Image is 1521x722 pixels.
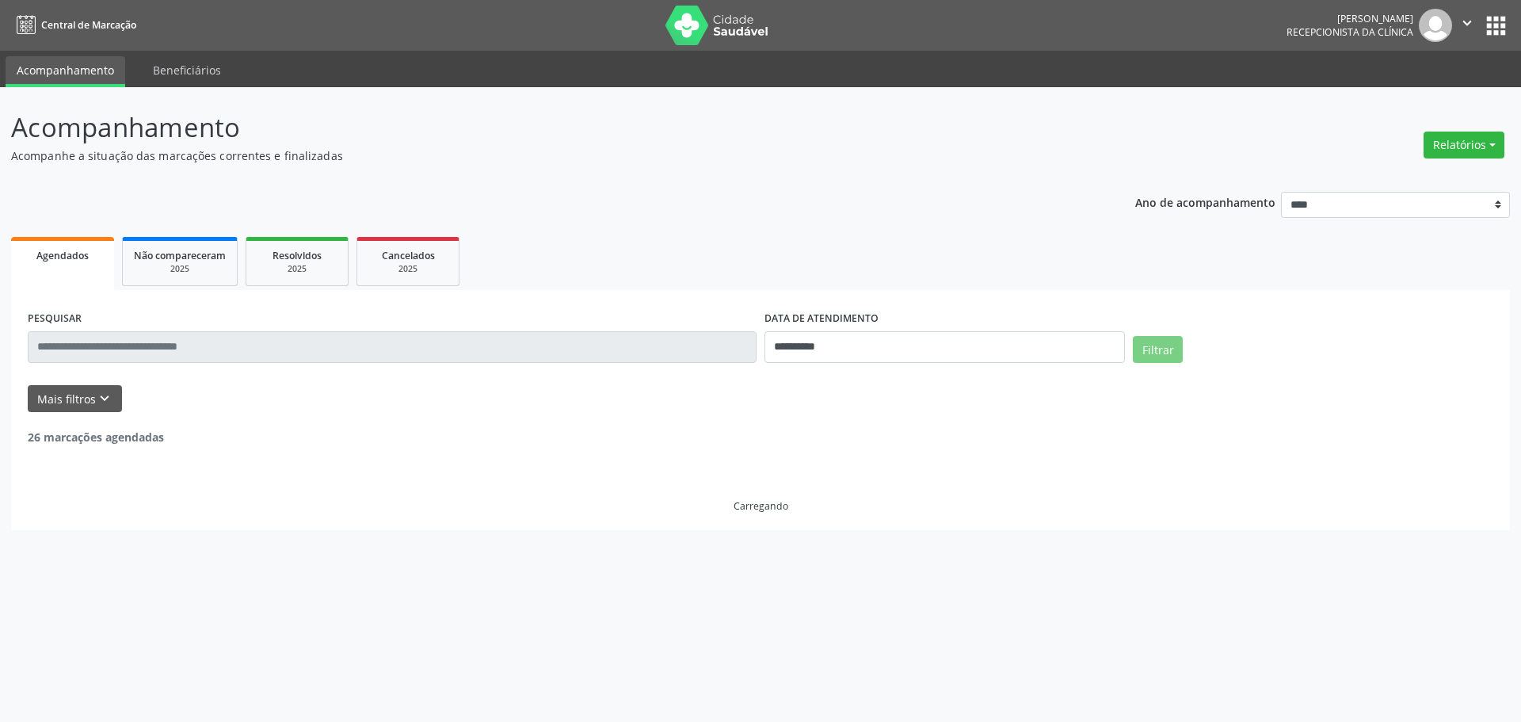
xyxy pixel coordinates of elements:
div: [PERSON_NAME] [1287,12,1413,25]
div: 2025 [134,263,226,275]
p: Ano de acompanhamento [1135,192,1275,212]
span: Resolvidos [273,249,322,262]
span: Central de Marcação [41,18,136,32]
p: Acompanhe a situação das marcações correntes e finalizadas [11,147,1060,164]
span: Não compareceram [134,249,226,262]
label: DATA DE ATENDIMENTO [764,307,879,331]
a: Central de Marcação [11,12,136,38]
button: Filtrar [1133,336,1183,363]
button: Relatórios [1424,132,1504,159]
div: 2025 [257,263,337,275]
img: img [1419,9,1452,42]
span: Cancelados [382,249,435,262]
button: Mais filtroskeyboard_arrow_down [28,385,122,413]
p: Acompanhamento [11,108,1060,147]
span: Agendados [36,249,89,262]
i:  [1458,14,1476,32]
div: 2025 [368,263,448,275]
strong: 26 marcações agendadas [28,430,164,445]
a: Acompanhamento [6,56,125,87]
button: apps [1482,12,1510,40]
a: Beneficiários [142,56,232,84]
div: Carregando [734,499,788,513]
button:  [1452,9,1482,42]
i: keyboard_arrow_down [96,390,113,407]
span: Recepcionista da clínica [1287,25,1413,39]
label: PESQUISAR [28,307,82,331]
